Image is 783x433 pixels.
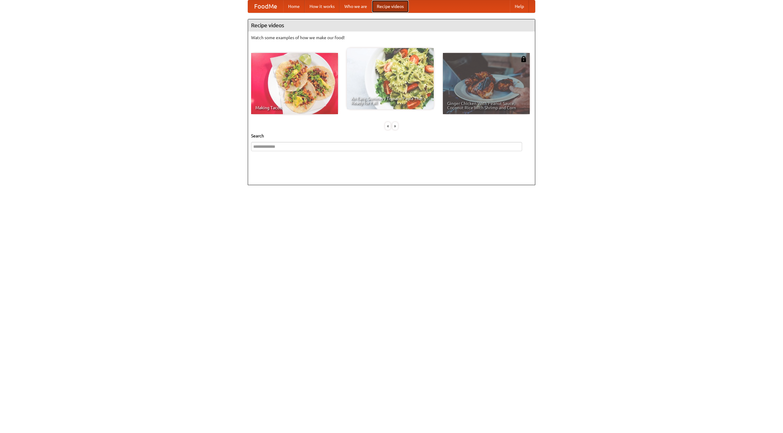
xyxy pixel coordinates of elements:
a: Home [283,0,305,13]
div: « [385,122,391,130]
a: Who we are [340,0,372,13]
h4: Recipe videos [248,19,535,32]
p: Watch some examples of how we make our food! [251,35,532,41]
div: » [392,122,398,130]
a: An Easy, Summery Tomato Pasta That's Ready for Fall [347,48,434,109]
a: Help [510,0,529,13]
span: An Easy, Summery Tomato Pasta That's Ready for Fall [351,96,429,105]
a: How it works [305,0,340,13]
span: Making Tacos [255,106,334,110]
a: Recipe videos [372,0,409,13]
a: Making Tacos [251,53,338,114]
a: FoodMe [248,0,283,13]
h5: Search [251,133,532,139]
img: 483408.png [521,56,527,62]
